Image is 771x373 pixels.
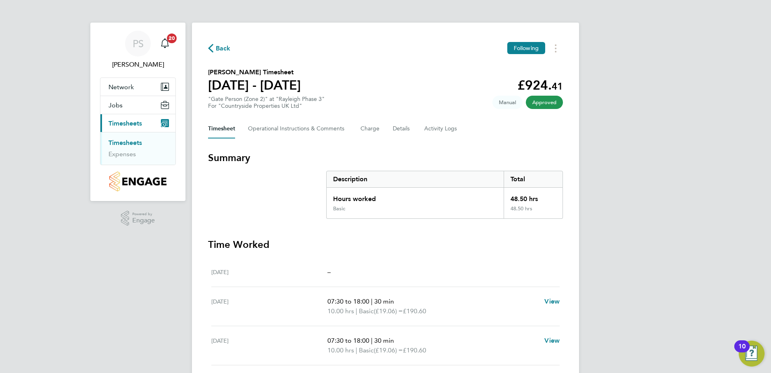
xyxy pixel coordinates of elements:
h3: Time Worked [208,238,563,251]
nav: Main navigation [90,23,185,201]
span: Engage [132,217,155,224]
div: Description [327,171,504,187]
div: 10 [738,346,746,357]
span: 07:30 to 18:00 [327,298,369,305]
a: View [544,297,560,306]
a: 20 [157,31,173,57]
span: | [371,298,373,305]
span: | [356,346,357,354]
a: Powered byEngage [121,211,155,226]
span: 41 [552,80,563,92]
app-decimal: £924. [517,78,563,93]
span: 30 min [374,298,394,305]
div: Hours worked [327,188,504,205]
span: £190.60 [403,307,426,315]
button: Timesheets Menu [548,42,563,54]
span: This timesheet has been approved. [526,96,563,109]
a: View [544,336,560,346]
span: Jobs [108,101,123,109]
div: [DATE] [211,336,327,355]
button: Back [208,43,231,53]
span: | [356,307,357,315]
span: View [544,337,560,344]
div: 48.50 hrs [504,205,563,218]
span: | [371,337,373,344]
span: Timesheets [108,119,142,127]
div: [DATE] [211,297,327,316]
a: Timesheets [108,139,142,147]
span: This timesheet was manually created. [492,96,523,109]
button: Charge [360,119,380,138]
h1: [DATE] - [DATE] [208,77,301,93]
h2: [PERSON_NAME] Timesheet [208,67,301,77]
a: Expenses [108,150,136,158]
a: Go to home page [100,172,176,191]
span: Basic [359,306,374,316]
img: countryside-properties-logo-retina.png [109,172,166,191]
a: PS[PERSON_NAME] [100,31,176,69]
span: Powered by [132,211,155,218]
button: Timesheet [208,119,235,138]
span: (£19.06) = [374,307,403,315]
span: Paul Stern [100,60,176,69]
span: Basic [359,346,374,355]
h3: Summary [208,151,563,164]
div: For "Countryside Properties UK Ltd" [208,103,325,109]
button: Details [393,119,411,138]
button: Activity Logs [424,119,458,138]
div: "Gate Person (Zone 2)" at "Rayleigh Phase 3" [208,96,325,109]
button: Following [507,42,545,54]
span: Following [514,44,539,52]
span: 10.00 hrs [327,307,354,315]
button: Timesheets [100,114,175,132]
div: Timesheets [100,132,175,165]
div: Basic [333,205,345,212]
span: 10.00 hrs [327,346,354,354]
button: Jobs [100,96,175,114]
button: Operational Instructions & Comments [248,119,348,138]
div: Total [504,171,563,187]
span: PS [133,38,144,49]
span: 30 min [374,337,394,344]
span: 07:30 to 18:00 [327,337,369,344]
span: Network [108,83,134,91]
span: View [544,298,560,305]
span: (£19.06) = [374,346,403,354]
span: £190.60 [403,346,426,354]
button: Network [100,78,175,96]
div: 48.50 hrs [504,188,563,205]
div: Summary [326,171,563,219]
button: Open Resource Center, 10 new notifications [739,341,765,367]
div: [DATE] [211,267,327,277]
span: – [327,268,331,276]
span: Back [216,44,231,53]
span: 20 [167,34,177,43]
